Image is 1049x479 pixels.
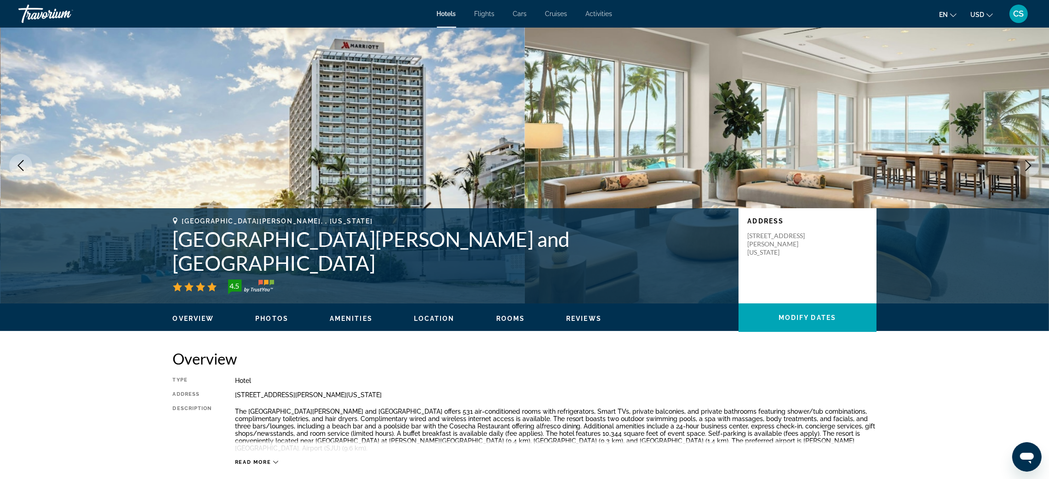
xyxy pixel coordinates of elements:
[496,315,525,322] span: Rooms
[437,10,456,17] a: Hotels
[225,280,244,291] div: 4.5
[475,10,495,17] a: Flights
[970,11,984,18] span: USD
[173,315,214,322] span: Overview
[173,349,877,368] h2: Overview
[739,303,877,332] button: Modify Dates
[18,2,110,26] a: Travorium
[779,314,836,321] span: Modify Dates
[173,405,212,454] div: Description
[939,11,948,18] span: en
[235,459,271,465] span: Read more
[748,217,867,225] p: Address
[228,279,274,294] img: TrustYou guest rating badge
[1014,9,1024,18] span: CS
[1017,154,1040,177] button: Next image
[235,408,877,452] p: The [GEOGRAPHIC_DATA][PERSON_NAME] and [GEOGRAPHIC_DATA] offers 531 air-conditioned rooms with re...
[255,314,288,323] button: Photos
[513,10,527,17] a: Cars
[182,217,373,225] span: [GEOGRAPHIC_DATA][PERSON_NAME], , [US_STATE]
[330,314,373,323] button: Amenities
[566,315,602,322] span: Reviews
[9,154,32,177] button: Previous image
[545,10,567,17] a: Cruises
[1012,442,1042,472] iframe: Button to launch messaging window
[173,314,214,323] button: Overview
[235,459,279,466] button: Read more
[586,10,613,17] a: Activities
[173,377,212,384] div: Type
[496,314,525,323] button: Rooms
[330,315,373,322] span: Amenities
[173,391,212,399] div: Address
[414,315,455,322] span: Location
[970,8,993,21] button: Change currency
[939,8,957,21] button: Change language
[173,227,729,275] h1: [GEOGRAPHIC_DATA][PERSON_NAME] and [GEOGRAPHIC_DATA]
[566,314,602,323] button: Reviews
[414,314,455,323] button: Location
[235,391,877,399] div: [STREET_ADDRESS][PERSON_NAME][US_STATE]
[235,377,877,384] div: Hotel
[1007,4,1031,23] button: User Menu
[748,232,821,257] p: [STREET_ADDRESS][PERSON_NAME][US_STATE]
[255,315,288,322] span: Photos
